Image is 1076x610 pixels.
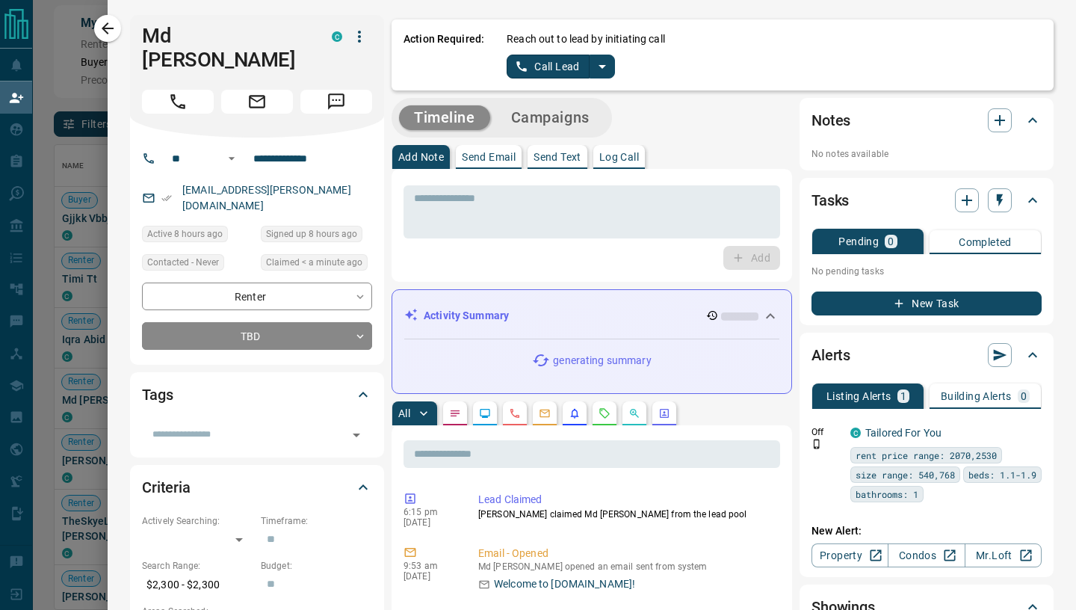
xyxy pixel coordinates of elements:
[223,150,241,167] button: Open
[811,523,1042,539] p: New Alert:
[941,391,1012,401] p: Building Alerts
[826,391,891,401] p: Listing Alerts
[534,152,581,162] p: Send Text
[811,439,822,449] svg: Push Notification Only
[462,152,516,162] p: Send Email
[811,260,1042,283] p: No pending tasks
[142,559,253,573] p: Search Range:
[478,508,774,521] p: [PERSON_NAME] claimed Md [PERSON_NAME] from the lead pool
[403,31,484,78] p: Action Required:
[399,105,490,130] button: Timeline
[142,469,372,505] div: Criteria
[539,407,551,419] svg: Emails
[142,573,253,597] p: $2,300 - $2,300
[599,152,639,162] p: Log Call
[142,475,191,499] h2: Criteria
[811,292,1042,315] button: New Task
[142,24,309,72] h1: Md [PERSON_NAME]
[507,55,615,78] div: split button
[449,407,461,419] svg: Notes
[811,543,888,567] a: Property
[478,561,774,572] p: Md [PERSON_NAME] opened an email sent from system
[403,507,456,517] p: 6:15 pm
[888,236,894,247] p: 0
[142,514,253,528] p: Actively Searching:
[900,391,906,401] p: 1
[856,448,997,463] span: rent price range: 2070,2530
[266,255,362,270] span: Claimed < a minute ago
[142,322,372,350] div: TBD
[965,543,1042,567] a: Mr.Loft
[811,425,841,439] p: Off
[261,514,372,528] p: Timeframe:
[266,227,357,241] span: Signed up 8 hours ago
[142,283,372,310] div: Renter
[959,237,1012,247] p: Completed
[599,407,610,419] svg: Requests
[856,467,955,482] span: size range: 540,768
[404,302,779,330] div: Activity Summary
[509,407,521,419] svg: Calls
[494,576,635,592] p: Welcome to [DOMAIN_NAME]!
[811,343,850,367] h2: Alerts
[628,407,640,419] svg: Opportunities
[478,492,774,508] p: Lead Claimed
[496,105,605,130] button: Campaigns
[300,90,372,114] span: Message
[403,571,456,582] p: [DATE]
[811,108,850,132] h2: Notes
[811,182,1042,218] div: Tasks
[403,561,456,571] p: 9:53 am
[811,102,1042,138] div: Notes
[507,31,665,47] p: Reach out to lead by initiating call
[569,407,581,419] svg: Listing Alerts
[658,407,670,419] svg: Agent Actions
[147,227,223,241] span: Active 8 hours ago
[1021,391,1027,401] p: 0
[332,31,342,42] div: condos.ca
[811,188,849,212] h2: Tasks
[346,425,367,446] button: Open
[811,337,1042,373] div: Alerts
[888,543,965,567] a: Condos
[398,152,444,162] p: Add Note
[856,487,918,502] span: bathrooms: 1
[142,90,214,114] span: Call
[142,377,372,413] div: Tags
[261,254,372,275] div: Fri Sep 12 2025
[507,55,590,78] button: Call Lead
[142,226,253,247] div: Fri Sep 12 2025
[553,353,651,369] p: generating summary
[865,427,941,439] a: Tailored For You
[221,90,293,114] span: Email
[968,467,1036,482] span: beds: 1.1-1.9
[182,184,351,212] a: [EMAIL_ADDRESS][PERSON_NAME][DOMAIN_NAME]
[403,517,456,528] p: [DATE]
[424,308,509,324] p: Activity Summary
[261,559,372,573] p: Budget:
[161,193,172,203] svg: Email Verified
[147,255,219,270] span: Contacted - Never
[398,408,410,419] p: All
[478,546,774,561] p: Email - Opened
[850,428,861,438] div: condos.ca
[811,147,1042,161] p: No notes available
[838,236,879,247] p: Pending
[142,383,173,407] h2: Tags
[261,226,372,247] div: Fri Sep 12 2025
[479,407,491,419] svg: Lead Browsing Activity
